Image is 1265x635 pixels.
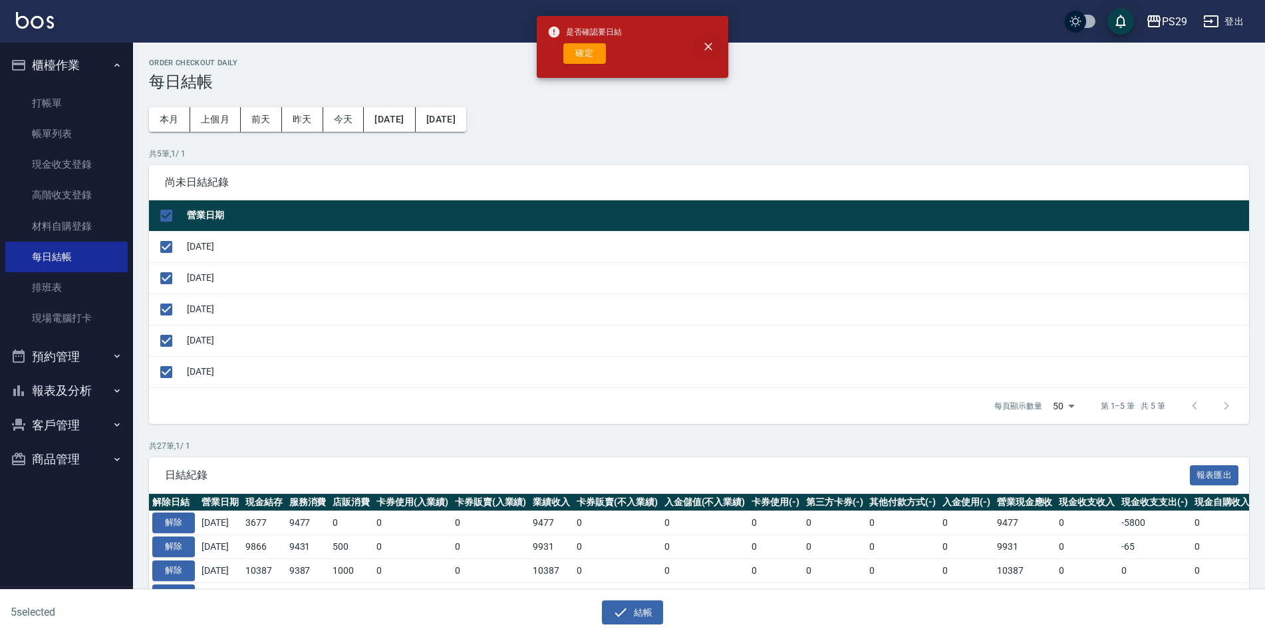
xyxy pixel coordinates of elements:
[994,511,1056,535] td: 9477
[694,32,723,61] button: close
[184,200,1249,232] th: 營業日期
[286,511,330,535] td: 9477
[661,494,749,511] th: 入金儲值(不入業績)
[5,272,128,303] a: 排班表
[198,494,242,511] th: 營業日期
[939,511,994,535] td: 0
[1191,511,1254,535] td: 0
[149,494,198,511] th: 解除日結
[373,511,452,535] td: 0
[452,558,530,582] td: 0
[149,73,1249,91] h3: 每日結帳
[939,494,994,511] th: 入金使用(-)
[866,511,939,535] td: 0
[149,107,190,132] button: 本月
[5,180,128,210] a: 高階收支登錄
[16,12,54,29] img: Logo
[1191,558,1254,582] td: 0
[452,535,530,559] td: 0
[165,469,1190,482] span: 日結紀錄
[149,148,1249,160] p: 共 5 筆, 1 / 1
[242,511,286,535] td: 3677
[198,511,242,535] td: [DATE]
[1190,465,1239,486] button: 報表匯出
[573,511,661,535] td: 0
[149,59,1249,67] h2: Order checkout daily
[329,535,373,559] td: 500
[1055,511,1118,535] td: 0
[1118,511,1191,535] td: -5800
[198,535,242,559] td: [DATE]
[1198,9,1249,34] button: 登出
[242,494,286,511] th: 現金結存
[661,582,749,606] td: 0
[152,513,195,533] button: 解除
[184,294,1249,325] td: [DATE]
[563,43,606,64] button: 確定
[373,494,452,511] th: 卡券使用(入業績)
[1190,468,1239,481] a: 報表匯出
[329,511,373,535] td: 0
[748,582,803,606] td: 0
[1162,13,1187,30] div: PS29
[573,535,661,559] td: 0
[994,494,1056,511] th: 營業現金應收
[5,118,128,149] a: 帳單列表
[286,494,330,511] th: 服務消費
[241,107,282,132] button: 前天
[286,535,330,559] td: 9431
[1118,535,1191,559] td: -65
[994,535,1056,559] td: 9931
[198,558,242,582] td: [DATE]
[1055,494,1118,511] th: 現金收支收入
[939,558,994,582] td: 0
[748,511,803,535] td: 0
[939,582,994,606] td: 0
[1048,388,1079,424] div: 50
[452,511,530,535] td: 0
[529,511,573,535] td: 9477
[184,262,1249,294] td: [DATE]
[1107,8,1134,35] button: save
[5,149,128,180] a: 現金收支登錄
[748,558,803,582] td: 0
[364,107,415,132] button: [DATE]
[748,535,803,559] td: 0
[602,600,664,625] button: 結帳
[184,356,1249,387] td: [DATE]
[529,535,573,559] td: 9931
[803,494,867,511] th: 第三方卡券(-)
[1191,535,1254,559] td: 0
[529,558,573,582] td: 10387
[5,408,128,443] button: 客戶管理
[1141,8,1193,35] button: PS29
[416,107,466,132] button: [DATE]
[661,535,749,559] td: 0
[1191,494,1254,511] th: 現金自購收入
[152,560,195,581] button: 解除
[1055,582,1118,606] td: 0
[5,373,128,408] button: 報表及分析
[748,494,803,511] th: 卡券使用(-)
[1118,582,1191,606] td: 0
[373,558,452,582] td: 0
[11,604,314,620] h6: 5 selected
[1055,535,1118,559] td: 0
[329,494,373,511] th: 店販消費
[282,107,323,132] button: 昨天
[5,211,128,242] a: 材料自購登錄
[149,440,1249,452] p: 共 27 筆, 1 / 1
[373,535,452,559] td: 0
[165,176,1233,189] span: 尚未日結紀錄
[661,558,749,582] td: 0
[803,582,867,606] td: 0
[373,582,452,606] td: 0
[5,442,128,477] button: 商品管理
[661,511,749,535] td: 0
[529,494,573,511] th: 業績收入
[573,582,661,606] td: 0
[866,535,939,559] td: 0
[242,582,286,606] td: 12705
[152,584,195,605] button: 解除
[5,242,128,272] a: 每日結帳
